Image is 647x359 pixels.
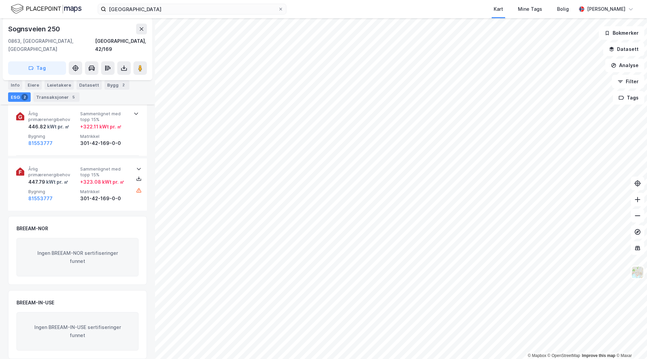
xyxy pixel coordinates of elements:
[557,5,569,13] div: Bolig
[28,178,68,186] div: 447.79
[599,26,644,40] button: Bokmerker
[28,189,78,195] span: Bygning
[605,59,644,72] button: Analyse
[631,266,644,279] img: Z
[613,327,647,359] iframe: Chat Widget
[11,3,82,15] img: logo.f888ab2527a4732fd821a326f86c7f29.svg
[28,139,53,147] button: 81553777
[80,133,129,139] span: Matrikkel
[17,312,138,351] div: Ingen BREEAM-IN-USE sertifiseringer funnet
[28,123,69,131] div: 446.82
[80,123,122,131] div: + 322.11 kWt pr. ㎡
[17,299,54,307] div: BREEAM-IN-USE
[104,80,129,90] div: Bygg
[106,4,278,14] input: Søk på adresse, matrikkel, gårdeiere, leietakere eller personer
[76,80,102,90] div: Datasett
[21,94,28,100] div: 2
[70,94,77,100] div: 5
[613,327,647,359] div: Kontrollprogram for chat
[80,195,129,203] div: 301-42-169-0-0
[80,111,129,123] span: Sammenlignet med topp 15%
[518,5,542,13] div: Mine Tags
[17,238,138,276] div: Ingen BREEAM-NOR sertifiseringer funnet
[494,5,503,13] div: Kart
[8,61,66,75] button: Tag
[612,75,644,88] button: Filter
[587,5,625,13] div: [PERSON_NAME]
[28,195,53,203] button: 81553777
[8,37,95,53] div: 0863, [GEOGRAPHIC_DATA], [GEOGRAPHIC_DATA]
[80,166,129,178] span: Sammenlignet med topp 15%
[80,178,124,186] div: + 323.08 kWt pr. ㎡
[80,189,129,195] span: Matrikkel
[46,123,69,131] div: kWt pr. ㎡
[8,92,31,102] div: ESG
[17,225,48,233] div: BREEAM-NOR
[528,353,546,358] a: Mapbox
[8,80,22,90] div: Info
[28,111,78,123] span: Årlig primærenergibehov
[8,24,61,34] div: Sognsveien 250
[95,37,147,53] div: [GEOGRAPHIC_DATA], 42/169
[603,42,644,56] button: Datasett
[33,92,80,102] div: Transaksjoner
[45,178,68,186] div: kWt pr. ㎡
[44,80,74,90] div: Leietakere
[28,133,78,139] span: Bygning
[120,82,127,88] div: 2
[80,139,129,147] div: 301-42-169-0-0
[582,353,615,358] a: Improve this map
[25,80,42,90] div: Eiere
[613,91,644,104] button: Tags
[28,166,78,178] span: Årlig primærenergibehov
[548,353,580,358] a: OpenStreetMap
